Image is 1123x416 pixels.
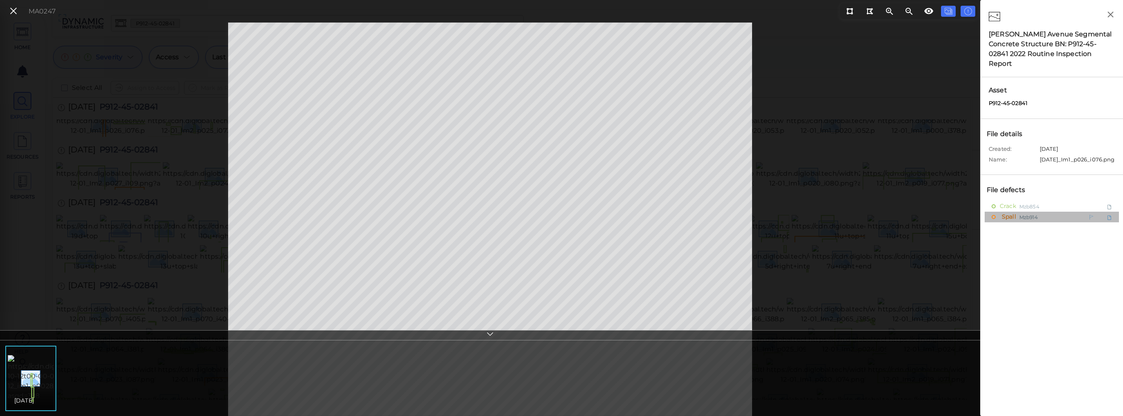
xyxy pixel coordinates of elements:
[1019,201,1039,211] span: Mzb854
[985,183,1036,197] div: File defects
[989,99,1028,107] span: P912-45-02841
[14,396,34,405] span: [DATE]
[989,145,1038,156] span: Created:
[1000,201,1016,211] span: Crack
[989,156,1038,166] span: Name:
[1088,379,1117,410] iframe: Chat
[989,85,1115,95] span: Asset
[1040,156,1115,166] span: [DATE]_Im1_p026_i076.png
[1000,212,1016,222] span: Spall
[985,201,1119,212] div: CrackMzb854
[985,127,1033,141] div: File details
[1040,145,1058,156] span: [DATE]
[29,7,55,16] div: MA0247
[1019,212,1038,222] span: Mzb914
[985,212,1119,222] div: SpallMzb914
[8,355,156,401] img: https://cdn.diglobal.tech/width210/388/2024-10-12t00-00-00_2024-10-12_im1_p0028_i0083_image_index...
[989,29,1115,69] div: [PERSON_NAME] Avenue Segmental Concrete Structure BN: P912-45-02841 2022 Routine Inspection Report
